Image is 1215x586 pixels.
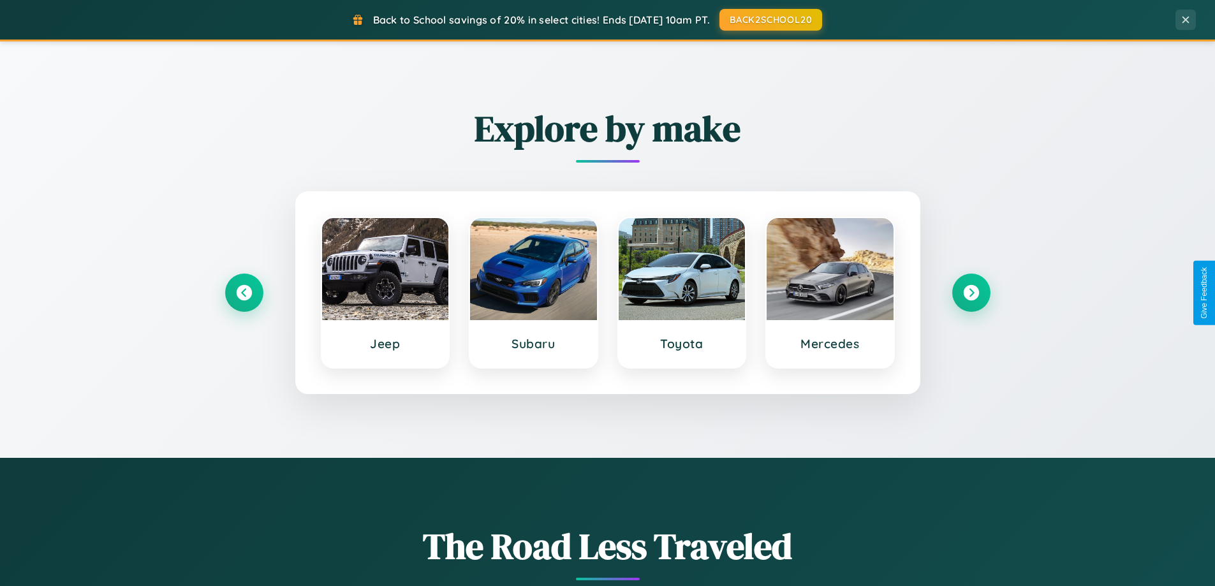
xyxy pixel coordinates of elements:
[225,522,990,571] h1: The Road Less Traveled
[1200,267,1209,319] div: Give Feedback
[225,104,990,153] h2: Explore by make
[631,336,733,351] h3: Toyota
[335,336,436,351] h3: Jeep
[373,13,710,26] span: Back to School savings of 20% in select cities! Ends [DATE] 10am PT.
[779,336,881,351] h3: Mercedes
[719,9,822,31] button: BACK2SCHOOL20
[483,336,584,351] h3: Subaru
